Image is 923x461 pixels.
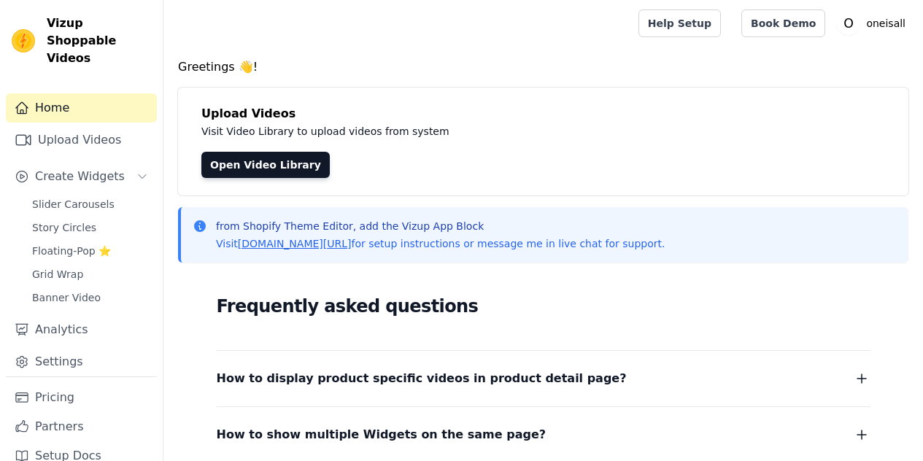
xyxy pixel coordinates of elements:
span: Create Widgets [35,168,125,185]
span: How to display product specific videos in product detail page? [217,368,627,389]
span: Vizup Shoppable Videos [47,15,151,67]
h2: Frequently asked questions [217,292,870,321]
button: Create Widgets [6,162,157,191]
span: Grid Wrap [32,267,83,282]
a: Settings [6,347,157,376]
span: Banner Video [32,290,101,305]
a: Book Demo [741,9,825,37]
button: How to show multiple Widgets on the same page? [217,425,870,445]
span: Slider Carousels [32,197,115,212]
a: Partners [6,412,157,441]
text: O [844,16,854,31]
p: oneisall [860,10,911,36]
p: from Shopify Theme Editor, add the Vizup App Block [216,219,665,233]
img: Vizup [12,29,35,53]
a: Upload Videos [6,125,157,155]
a: Grid Wrap [23,264,157,284]
a: Analytics [6,315,157,344]
p: Visit Video Library to upload videos from system [201,123,855,140]
a: Open Video Library [201,152,330,178]
h4: Greetings 👋! [178,58,908,76]
span: Floating-Pop ⭐ [32,244,111,258]
a: Banner Video [23,287,157,308]
a: Story Circles [23,217,157,238]
a: Help Setup [638,9,721,37]
span: Story Circles [32,220,96,235]
span: How to show multiple Widgets on the same page? [217,425,547,445]
a: [DOMAIN_NAME][URL] [238,238,352,249]
a: Slider Carousels [23,194,157,214]
p: Visit for setup instructions or message me in live chat for support. [216,236,665,251]
a: Home [6,93,157,123]
button: How to display product specific videos in product detail page? [217,368,870,389]
a: Floating-Pop ⭐ [23,241,157,261]
a: Pricing [6,383,157,412]
h4: Upload Videos [201,105,885,123]
button: O oneisall [837,10,911,36]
